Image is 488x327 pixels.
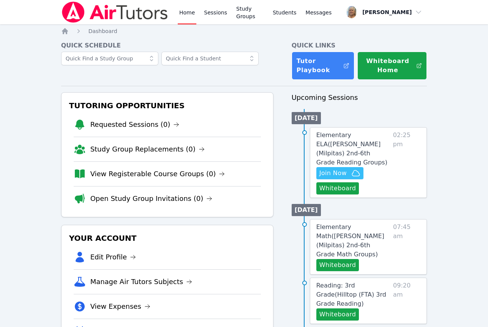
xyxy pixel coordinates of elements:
a: Dashboard [88,27,117,35]
nav: Breadcrumb [61,27,427,35]
h3: Your Account [68,231,267,245]
li: [DATE] [292,112,321,124]
a: View Expenses [90,301,150,312]
button: Whiteboard [316,259,359,271]
a: Elementary ELA([PERSON_NAME] (Milpitas) 2nd-6th Grade Reading Groups) [316,131,390,167]
input: Quick Find a Student [161,52,259,65]
a: View Registerable Course Groups (0) [90,169,225,179]
a: Edit Profile [90,252,136,262]
span: Reading: 3rd Grade ( Hilltop (FTA) 3rd Grade Reading ) [316,282,386,307]
h3: Upcoming Sessions [292,92,427,103]
button: Join Now [316,167,363,179]
button: Whiteboard [316,182,359,194]
span: 07:45 am [393,223,420,271]
span: Join Now [319,169,347,178]
span: 09:20 am [393,281,420,321]
a: Open Study Group Invitations (0) [90,193,213,204]
button: Whiteboard [316,308,359,321]
h4: Quick Links [292,41,427,50]
a: Reading: 3rd Grade(Hilltop (FTA) 3rd Grade Reading) [316,281,390,308]
img: Air Tutors [61,2,169,23]
span: Dashboard [88,28,117,34]
span: Elementary ELA ( [PERSON_NAME] (Milpitas) 2nd-6th Grade Reading Groups ) [316,131,387,166]
li: [DATE] [292,204,321,216]
h3: Tutoring Opportunities [68,99,267,112]
a: Tutor Playbook [292,52,354,80]
h4: Quick Schedule [61,41,273,50]
span: Messages [306,9,332,16]
span: 02:25 pm [393,131,421,194]
button: Whiteboard Home [357,52,427,80]
a: Study Group Replacements (0) [90,144,205,155]
a: Requested Sessions (0) [90,119,180,130]
span: Elementary Math ( [PERSON_NAME] (Milpitas) 2nd-6th Grade Math Groups ) [316,223,384,258]
a: Manage Air Tutors Subjects [90,276,193,287]
input: Quick Find a Study Group [61,52,158,65]
a: Elementary Math([PERSON_NAME] (Milpitas) 2nd-6th Grade Math Groups) [316,223,390,259]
